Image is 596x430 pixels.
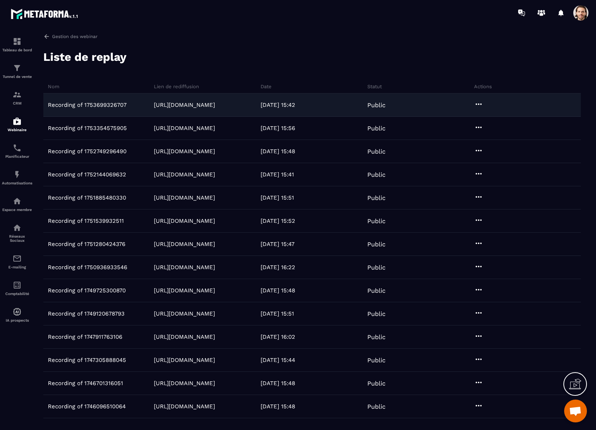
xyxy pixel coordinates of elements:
p: Recording of 1747305888045 [48,357,126,363]
p: Recording of 1752749296490 [48,148,126,155]
img: accountant [13,281,22,290]
p: Automatisations [2,181,32,185]
p: Réseaux Sociaux [2,234,32,243]
p: [DATE] 15:44 [261,357,295,363]
p: [DATE] 15:48 [261,287,295,294]
img: formation [13,90,22,99]
p: Webinaire [2,128,32,132]
h6: Actions [474,84,579,89]
a: [URL][DOMAIN_NAME] [154,380,215,387]
h6: Nom [48,84,152,89]
img: email [13,254,22,263]
img: logo [11,7,79,21]
div: Public [365,171,472,178]
a: emailemailE-mailing [2,248,32,275]
div: Public [365,217,472,225]
p: [DATE] 15:51 [261,310,294,317]
a: schedulerschedulerPlanificateur [2,138,32,164]
a: [URL][DOMAIN_NAME] [154,171,215,178]
div: Public [365,241,472,248]
div: Public [365,403,472,410]
a: automationsautomationsAutomatisations [2,164,32,191]
a: [URL][DOMAIN_NAME] [154,102,215,108]
a: automationsautomationsWebinaire [2,111,32,138]
h6: Lien de rediffusion [154,84,259,89]
p: Recording of 1751885480330 [48,194,126,201]
p: Gestion des webinar [52,34,98,39]
div: Public [365,148,472,155]
a: [URL][DOMAIN_NAME] [154,194,215,201]
h2: Liste de replay [43,49,126,65]
p: Recording of 1750936933546 [48,264,127,271]
p: [DATE] 15:48 [261,403,295,410]
p: IA prospects [2,318,32,322]
a: Gestion des webinar [43,33,581,40]
a: [URL][DOMAIN_NAME] [154,241,215,248]
div: Public [365,310,472,317]
img: automations [13,307,22,316]
p: E-mailing [2,265,32,269]
div: Public [365,264,472,271]
a: formationformationTunnel de vente [2,58,32,84]
img: automations [13,117,22,126]
p: CRM [2,101,32,105]
img: automations [13,197,22,206]
h6: Date [261,84,365,89]
p: Planificateur [2,154,32,159]
p: [DATE] 15:51 [261,194,294,201]
p: [DATE] 15:48 [261,148,295,155]
p: Recording of 1751539932511 [48,217,124,224]
p: [DATE] 15:47 [261,241,294,248]
p: Recording of 1752144069632 [48,171,126,178]
p: [DATE] 15:41 [261,171,294,178]
a: Mở cuộc trò chuyện [564,400,587,422]
div: Public [365,194,472,202]
p: [DATE] 15:52 [261,217,295,224]
p: Recording of 1747911763106 [48,333,122,340]
p: Recording of 1749120678793 [48,310,125,317]
p: [DATE] 15:56 [261,125,295,132]
a: [URL][DOMAIN_NAME] [154,264,215,271]
a: accountantaccountantComptabilité [2,275,32,301]
p: [DATE] 16:02 [261,333,295,340]
p: Comptabilité [2,292,32,296]
p: Recording of 1746701316051 [48,380,123,387]
p: Recording of 1753699326707 [48,102,126,108]
p: Tunnel de vente [2,75,32,79]
h6: Statut [367,84,472,89]
p: Tableau de bord [2,48,32,52]
p: Recording of 1749725300870 [48,287,126,294]
a: [URL][DOMAIN_NAME] [154,357,215,363]
img: scheduler [13,143,22,152]
a: [URL][DOMAIN_NAME] [154,287,215,294]
img: automations [13,170,22,179]
p: [DATE] 15:48 [261,380,295,387]
div: Public [365,125,472,132]
img: formation [13,37,22,46]
div: Public [365,102,472,109]
img: social-network [13,223,22,232]
a: [URL][DOMAIN_NAME] [154,148,215,155]
div: Public [365,380,472,387]
img: formation [13,63,22,73]
a: [URL][DOMAIN_NAME] [154,403,215,410]
div: Public [365,333,472,341]
a: automationsautomationsEspace membre [2,191,32,217]
a: [URL][DOMAIN_NAME] [154,217,215,224]
p: [DATE] 16:22 [261,264,295,271]
p: Recording of 1753354575905 [48,125,127,132]
a: [URL][DOMAIN_NAME] [154,333,215,340]
p: Espace membre [2,208,32,212]
p: Recording of 1746096510064 [48,403,126,410]
p: [DATE] 15:42 [261,102,295,108]
a: formationformationTableau de bord [2,31,32,58]
p: Recording of 1751280424376 [48,241,125,248]
a: social-networksocial-networkRéseaux Sociaux [2,217,32,248]
div: Public [365,287,472,294]
div: Public [365,357,472,364]
a: [URL][DOMAIN_NAME] [154,125,215,132]
a: formationformationCRM [2,84,32,111]
a: [URL][DOMAIN_NAME] [154,310,215,317]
